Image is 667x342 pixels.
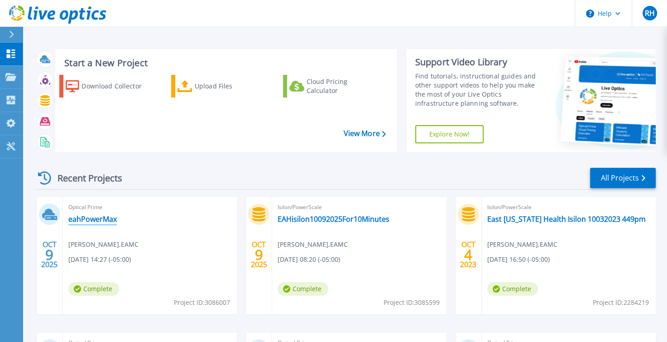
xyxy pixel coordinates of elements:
[487,215,646,224] a: East [US_STATE] Health Isilon 10032023 449pm
[171,75,264,98] a: Upload Files
[590,168,656,188] a: All Projects
[487,282,538,296] span: Complete
[195,77,262,95] div: Upload Files
[384,298,440,308] span: Project ID: 3085599
[278,202,441,212] span: Isilon/PowerScale
[41,238,58,271] div: OCT 2025
[415,72,540,108] div: Find tutorials, instructional guides and other support videos to help you make the most of your L...
[307,77,374,95] div: Cloud Pricing Calculator
[593,298,649,308] span: Project ID: 2284219
[68,215,117,224] a: eahPowerMax
[343,129,385,138] a: View More
[278,282,328,296] span: Complete
[35,167,134,189] div: Recent Projects
[487,202,650,212] span: Isilon/PowerScale
[278,215,389,224] a: EAHisilon10092025For10Minutes
[464,251,472,259] span: 4
[250,238,268,271] div: OCT 2025
[68,254,131,264] span: [DATE] 14:27 (-05:00)
[59,75,152,98] a: Download Collector
[68,239,139,249] span: [PERSON_NAME] , EAMC
[460,238,477,271] div: OCT 2023
[255,251,263,259] span: 9
[68,202,231,212] span: Optical Prime
[487,254,550,264] span: [DATE] 16:50 (-05:00)
[487,239,557,249] span: [PERSON_NAME] , EAMC
[45,251,53,259] span: 9
[174,298,230,308] span: Project ID: 3086007
[278,254,340,264] span: [DATE] 08:20 (-05:00)
[64,58,385,68] h3: Start a New Project
[278,239,348,249] span: [PERSON_NAME] , EAMC
[415,125,484,143] a: Explore Now!
[415,56,540,68] div: Support Video Library
[68,282,119,296] span: Complete
[283,75,376,98] a: Cloud Pricing Calculator
[644,10,654,17] span: RH
[82,77,150,95] div: Download Collector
